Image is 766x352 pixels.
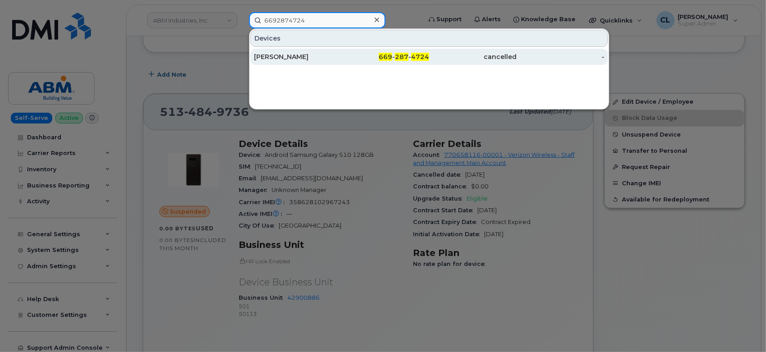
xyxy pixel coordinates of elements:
span: 669 [379,53,392,61]
div: - - [342,52,430,61]
div: - [517,52,605,61]
input: Find something... [249,12,385,28]
a: [PERSON_NAME]669-287-4724cancelled- [250,49,608,65]
div: [PERSON_NAME] [254,52,342,61]
span: 4724 [411,53,429,61]
div: cancelled [429,52,517,61]
div: Devices [250,30,608,47]
span: 287 [395,53,408,61]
